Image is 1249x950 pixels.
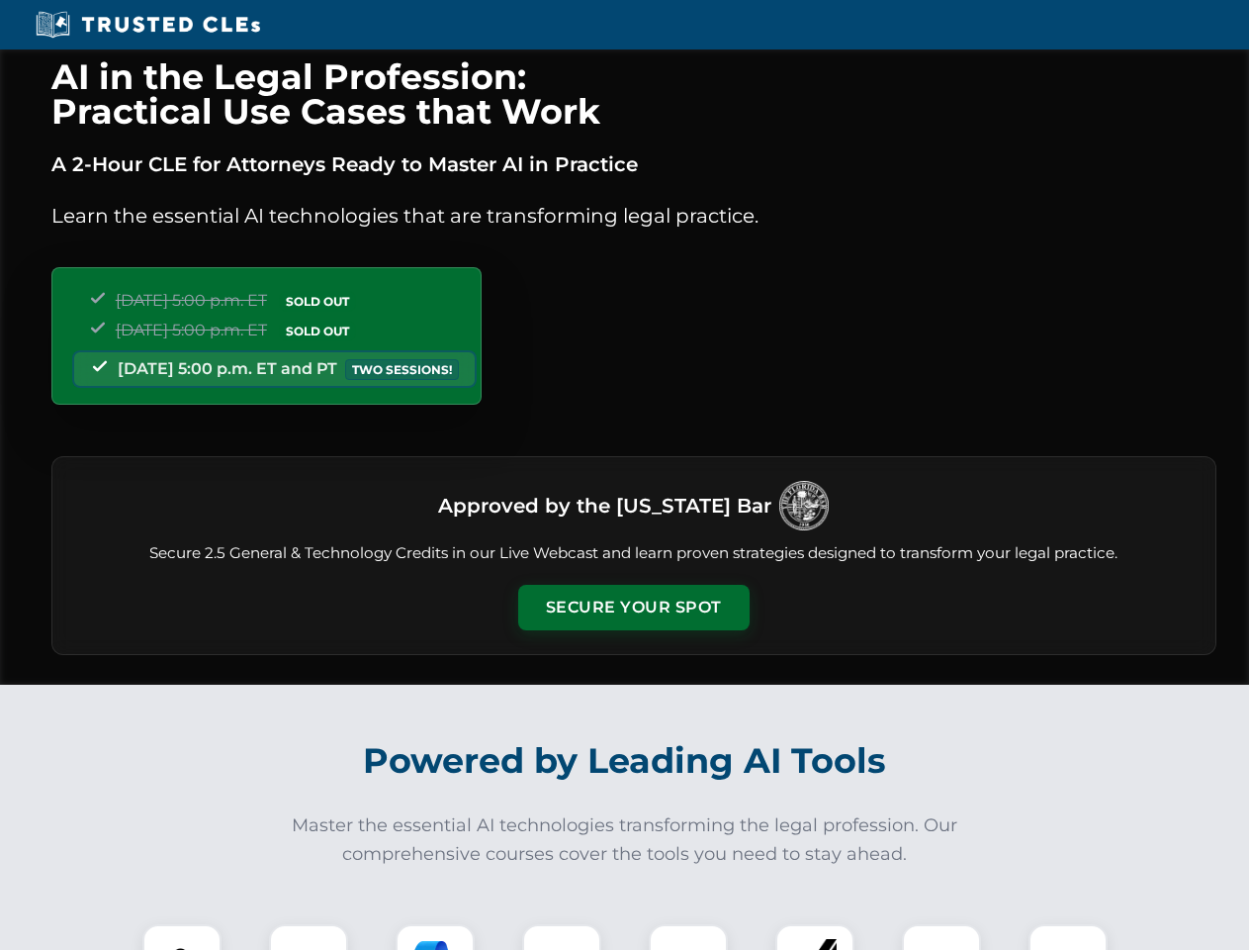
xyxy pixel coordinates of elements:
h1: AI in the Legal Profession: Practical Use Cases that Work [51,59,1216,129]
img: Trusted CLEs [30,10,266,40]
p: Master the essential AI technologies transforming the legal profession. Our comprehensive courses... [279,811,971,869]
h3: Approved by the [US_STATE] Bar [438,488,771,523]
span: SOLD OUT [279,291,356,312]
span: SOLD OUT [279,321,356,341]
p: Learn the essential AI technologies that are transforming legal practice. [51,200,1216,232]
img: Logo [779,481,829,530]
button: Secure Your Spot [518,585,750,630]
p: A 2-Hour CLE for Attorneys Ready to Master AI in Practice [51,148,1216,180]
span: [DATE] 5:00 p.m. ET [116,291,267,310]
p: Secure 2.5 General & Technology Credits in our Live Webcast and learn proven strategies designed ... [76,542,1192,565]
h2: Powered by Leading AI Tools [77,726,1173,796]
span: [DATE] 5:00 p.m. ET [116,321,267,339]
